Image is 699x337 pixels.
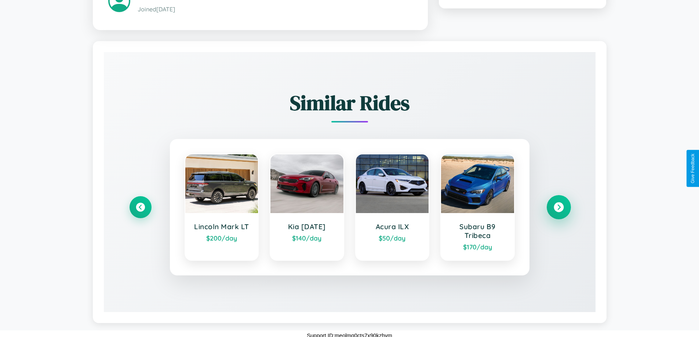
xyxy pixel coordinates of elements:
a: Subaru B9 Tribeca$170/day [440,154,515,261]
h2: Similar Rides [130,89,570,117]
a: Lincoln Mark LT$200/day [185,154,259,261]
h3: Subaru B9 Tribeca [448,222,507,240]
h3: Lincoln Mark LT [193,222,251,231]
div: Give Feedback [690,154,695,183]
div: $ 50 /day [363,234,422,242]
h3: Kia [DATE] [278,222,336,231]
div: $ 170 /day [448,243,507,251]
a: Acura ILX$50/day [355,154,430,261]
div: $ 200 /day [193,234,251,242]
h3: Acura ILX [363,222,422,231]
a: Kia [DATE]$140/day [270,154,344,261]
div: $ 140 /day [278,234,336,242]
p: Joined [DATE] [138,4,412,15]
